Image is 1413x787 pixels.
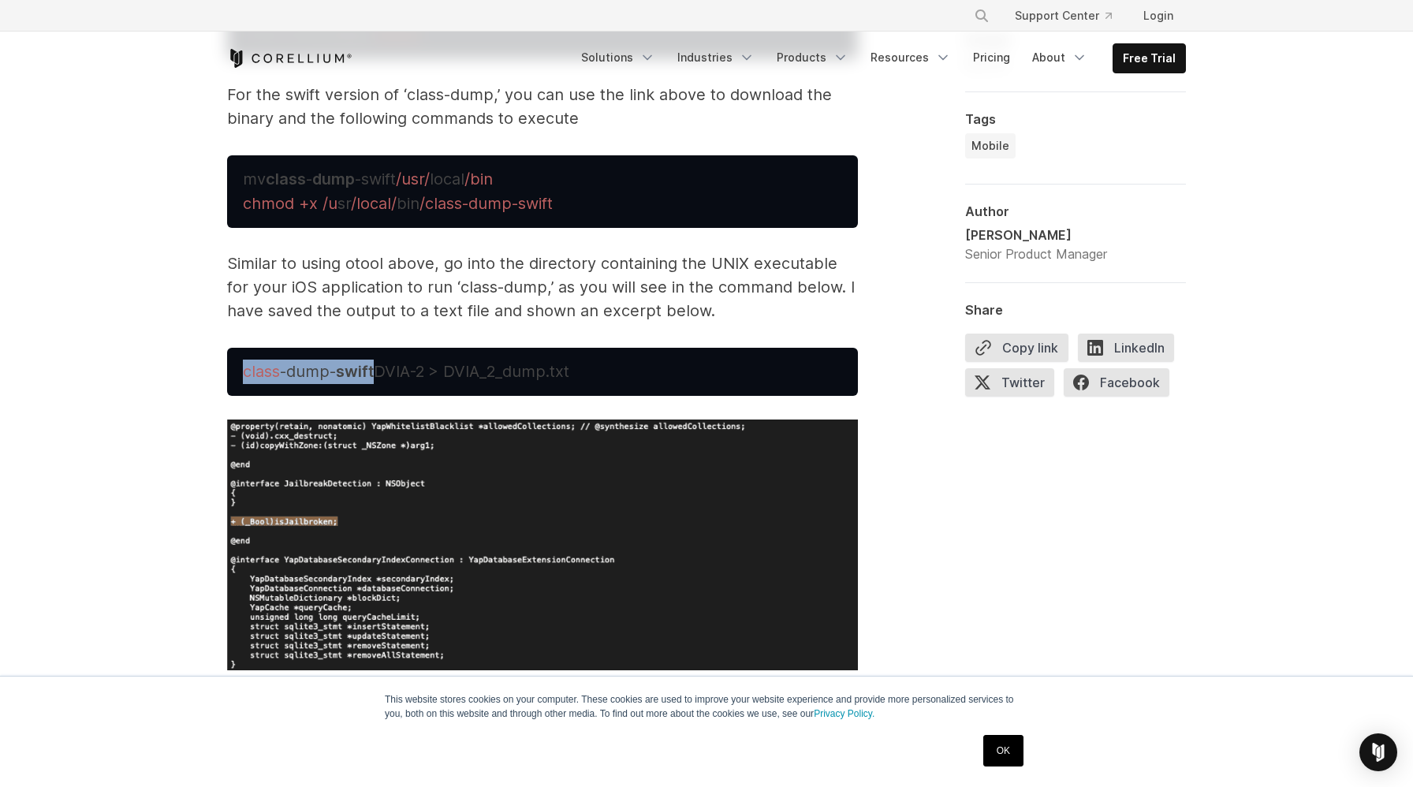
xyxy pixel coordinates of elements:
[1113,44,1185,73] a: Free Trial
[965,133,1016,159] a: Mobile
[337,194,351,213] span: sr
[430,170,464,188] span: local
[971,138,1009,154] span: Mobile
[1002,2,1124,30] a: Support Center
[967,2,996,30] button: Search
[1078,334,1184,368] a: LinkedIn
[965,334,1068,362] button: Copy link
[572,43,1186,73] div: Navigation Menu
[965,226,1107,244] div: [PERSON_NAME]
[965,302,1186,318] div: Share
[668,43,764,72] a: Industries
[767,43,858,72] a: Products
[227,49,352,68] a: Corellium Home
[965,368,1064,403] a: Twitter
[227,420,858,670] img: image-png-Feb-23-2023-04-26-28-6484-PM.png
[1078,334,1174,362] span: LinkedIn
[955,2,1186,30] div: Navigation Menu
[397,194,419,213] span: bin
[814,708,874,719] a: Privacy Policy.
[1131,2,1186,30] a: Login
[983,735,1023,766] a: OK
[280,362,569,381] span: -dump- DVIA-2 > DVIA_2_dump.txt
[861,43,960,72] a: Resources
[1359,733,1397,771] div: Open Intercom Messenger
[266,170,306,188] strong: class
[227,252,858,323] p: Similar to using otool above, go into the directory containing the UNIX executable for your iOS a...
[1023,43,1097,72] a: About
[396,170,430,188] span: /usr/
[965,203,1186,219] div: Author
[312,170,355,188] strong: dump
[965,244,1107,263] div: Senior Product Manager
[1064,368,1169,397] span: Facebook
[964,43,1020,72] a: Pricing
[965,111,1186,127] div: Tags
[419,194,553,213] span: /class-dump-swift
[243,170,396,188] span: mv - -swift
[351,194,397,213] span: /local/
[336,362,374,381] strong: swift
[1064,368,1179,403] a: Facebook
[227,83,858,130] p: For the swift version of ‘class-dump,’ you can use the link above to download the binary and the ...
[243,362,280,381] span: class
[572,43,665,72] a: Solutions
[965,368,1054,397] span: Twitter
[385,692,1028,721] p: This website stores cookies on your computer. These cookies are used to improve your website expe...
